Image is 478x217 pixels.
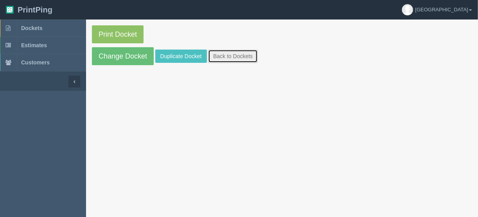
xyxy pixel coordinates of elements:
a: Duplicate Docket [155,50,207,63]
img: logo-3e63b451c926e2ac314895c53de4908e5d424f24456219fb08d385ab2e579770.png [6,6,14,14]
a: Back to Dockets [208,50,258,63]
img: avatar_default-7531ab5dedf162e01f1e0bb0964e6a185e93c5c22dfe317fb01d7f8cd2b1632c.jpg [402,4,413,15]
a: Change Docket [92,47,154,65]
a: Print Docket [92,25,144,43]
span: Customers [21,59,50,66]
span: Estimates [21,42,47,48]
span: Dockets [21,25,42,31]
